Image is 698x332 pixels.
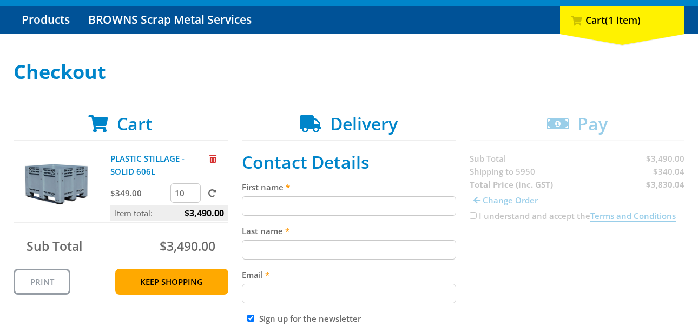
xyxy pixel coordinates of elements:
[110,153,185,177] a: PLASTIC STILLAGE - SOLID 606L
[560,6,684,34] div: Cart
[117,112,153,135] span: Cart
[242,224,457,237] label: Last name
[242,268,457,281] label: Email
[242,240,457,260] input: Please enter your last name.
[160,237,215,255] span: $3,490.00
[242,284,457,303] input: Please enter your email address.
[14,6,78,34] a: Go to the Products page
[115,269,228,295] a: Keep Shopping
[110,187,168,200] p: $349.00
[110,205,228,221] p: Item total:
[80,6,260,34] a: Go to the BROWNS Scrap Metal Services page
[209,153,216,164] a: Remove from cart
[27,237,82,255] span: Sub Total
[259,313,361,324] label: Sign up for the newsletter
[242,152,457,172] h2: Contact Details
[330,112,398,135] span: Delivery
[185,205,224,221] span: $3,490.00
[14,269,70,295] a: Print
[605,14,641,26] span: (1 item)
[242,181,457,194] label: First name
[242,196,457,216] input: Please enter your first name.
[14,61,684,83] h1: Checkout
[24,152,89,217] img: PLASTIC STILLAGE - SOLID 606L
